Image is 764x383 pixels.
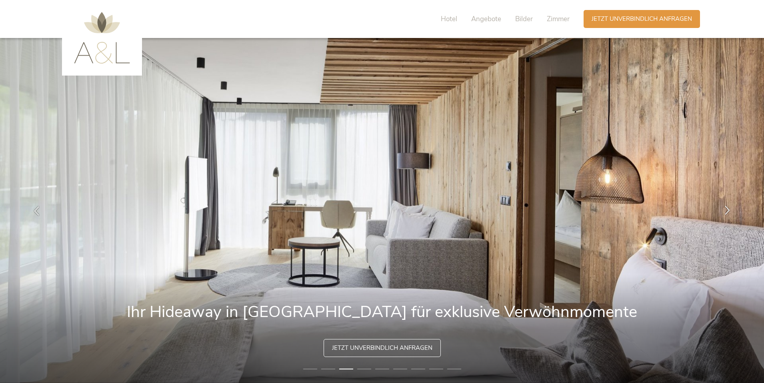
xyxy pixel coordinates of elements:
[547,14,570,24] span: Zimmer
[592,15,692,23] span: Jetzt unverbindlich anfragen
[441,14,457,24] span: Hotel
[332,344,432,352] span: Jetzt unverbindlich anfragen
[515,14,533,24] span: Bilder
[74,12,130,64] img: AMONTI & LUNARIS Wellnessresort
[471,14,501,24] span: Angebote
